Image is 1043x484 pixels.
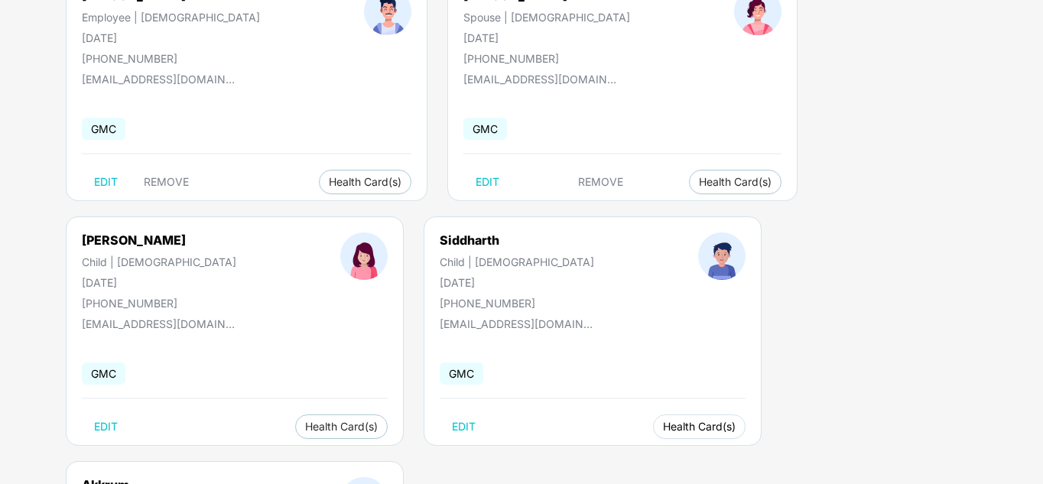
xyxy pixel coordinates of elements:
div: [DATE] [82,31,260,44]
div: [PHONE_NUMBER] [82,297,236,310]
div: [DATE] [440,276,594,289]
span: EDIT [94,421,118,433]
div: Child | [DEMOGRAPHIC_DATA] [440,255,594,268]
button: Health Card(s) [295,414,388,439]
span: EDIT [94,176,118,188]
div: [EMAIL_ADDRESS][DOMAIN_NAME] [463,73,616,86]
div: [PHONE_NUMBER] [82,52,260,65]
div: [PHONE_NUMBER] [463,52,630,65]
div: Child | [DEMOGRAPHIC_DATA] [82,255,236,268]
span: Health Card(s) [329,178,401,186]
div: [PERSON_NAME] [82,232,236,248]
button: Health Card(s) [319,170,411,194]
button: EDIT [463,170,512,194]
button: Health Card(s) [689,170,781,194]
div: [PHONE_NUMBER] [440,297,594,310]
button: REMOVE [132,170,201,194]
img: profileImage [340,232,388,280]
span: GMC [463,118,507,140]
span: REMOVE [578,176,623,188]
button: EDIT [82,170,130,194]
div: [EMAIL_ADDRESS][DOMAIN_NAME] [440,317,593,330]
img: profileImage [698,232,746,280]
span: Health Card(s) [663,423,736,430]
div: Siddharth [440,232,594,248]
span: Health Card(s) [305,423,378,430]
button: EDIT [440,414,488,439]
span: EDIT [476,176,499,188]
div: [EMAIL_ADDRESS][DOMAIN_NAME] [82,317,235,330]
div: [DATE] [463,31,630,44]
span: GMC [82,362,125,385]
div: Spouse | [DEMOGRAPHIC_DATA] [463,11,630,24]
div: [DATE] [82,276,236,289]
button: EDIT [82,414,130,439]
span: EDIT [452,421,476,433]
button: Health Card(s) [653,414,746,439]
span: GMC [440,362,483,385]
span: GMC [82,118,125,140]
button: REMOVE [566,170,635,194]
div: Employee | [DEMOGRAPHIC_DATA] [82,11,260,24]
span: REMOVE [144,176,189,188]
div: [EMAIL_ADDRESS][DOMAIN_NAME] [82,73,235,86]
span: Health Card(s) [699,178,772,186]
